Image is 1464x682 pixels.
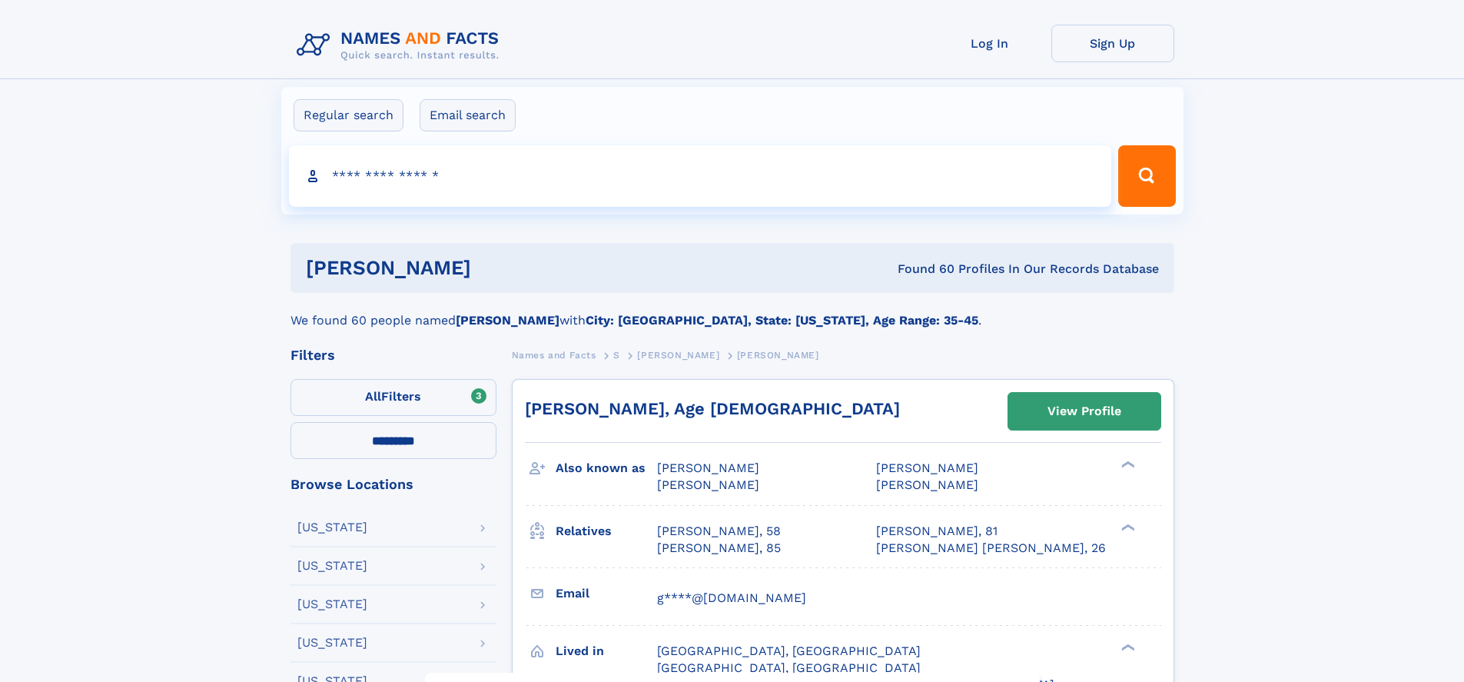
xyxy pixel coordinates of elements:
[297,598,367,610] div: [US_STATE]
[556,455,657,481] h3: Also known as
[1047,394,1121,429] div: View Profile
[365,389,381,404] span: All
[637,350,719,361] span: [PERSON_NAME]
[1051,25,1174,62] a: Sign Up
[876,540,1106,557] a: [PERSON_NAME] [PERSON_NAME], 26
[613,345,620,364] a: S
[657,477,759,492] span: [PERSON_NAME]
[297,521,367,534] div: [US_STATE]
[525,399,900,418] a: [PERSON_NAME], Age [DEMOGRAPHIC_DATA]
[1117,522,1136,532] div: ❯
[556,581,657,607] h3: Email
[1118,145,1175,207] button: Search Button
[613,350,620,361] span: S
[290,477,496,491] div: Browse Locations
[1008,393,1160,430] a: View Profile
[290,25,512,66] img: Logo Names and Facts
[657,540,781,557] a: [PERSON_NAME], 85
[556,638,657,664] h3: Lived in
[290,348,496,362] div: Filters
[657,644,921,658] span: [GEOGRAPHIC_DATA], [GEOGRAPHIC_DATA]
[294,99,403,131] label: Regular search
[290,293,1174,330] div: We found 60 people named with .
[637,345,719,364] a: [PERSON_NAME]
[876,477,978,492] span: [PERSON_NAME]
[297,637,367,649] div: [US_STATE]
[684,261,1159,278] div: Found 60 Profiles In Our Records Database
[420,99,516,131] label: Email search
[1117,460,1136,470] div: ❯
[586,313,978,328] b: City: [GEOGRAPHIC_DATA], State: [US_STATE], Age Range: 35-45
[306,258,685,278] h1: [PERSON_NAME]
[456,313,559,328] b: [PERSON_NAME]
[876,523,998,540] a: [PERSON_NAME], 81
[512,345,596,364] a: Names and Facts
[657,461,759,475] span: [PERSON_NAME]
[928,25,1051,62] a: Log In
[876,461,978,475] span: [PERSON_NAME]
[297,560,367,572] div: [US_STATE]
[556,518,657,544] h3: Relatives
[657,523,781,540] a: [PERSON_NAME], 58
[1117,642,1136,652] div: ❯
[290,379,496,416] label: Filters
[289,145,1112,207] input: search input
[737,350,819,361] span: [PERSON_NAME]
[657,660,921,675] span: [GEOGRAPHIC_DATA], [GEOGRAPHIC_DATA]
